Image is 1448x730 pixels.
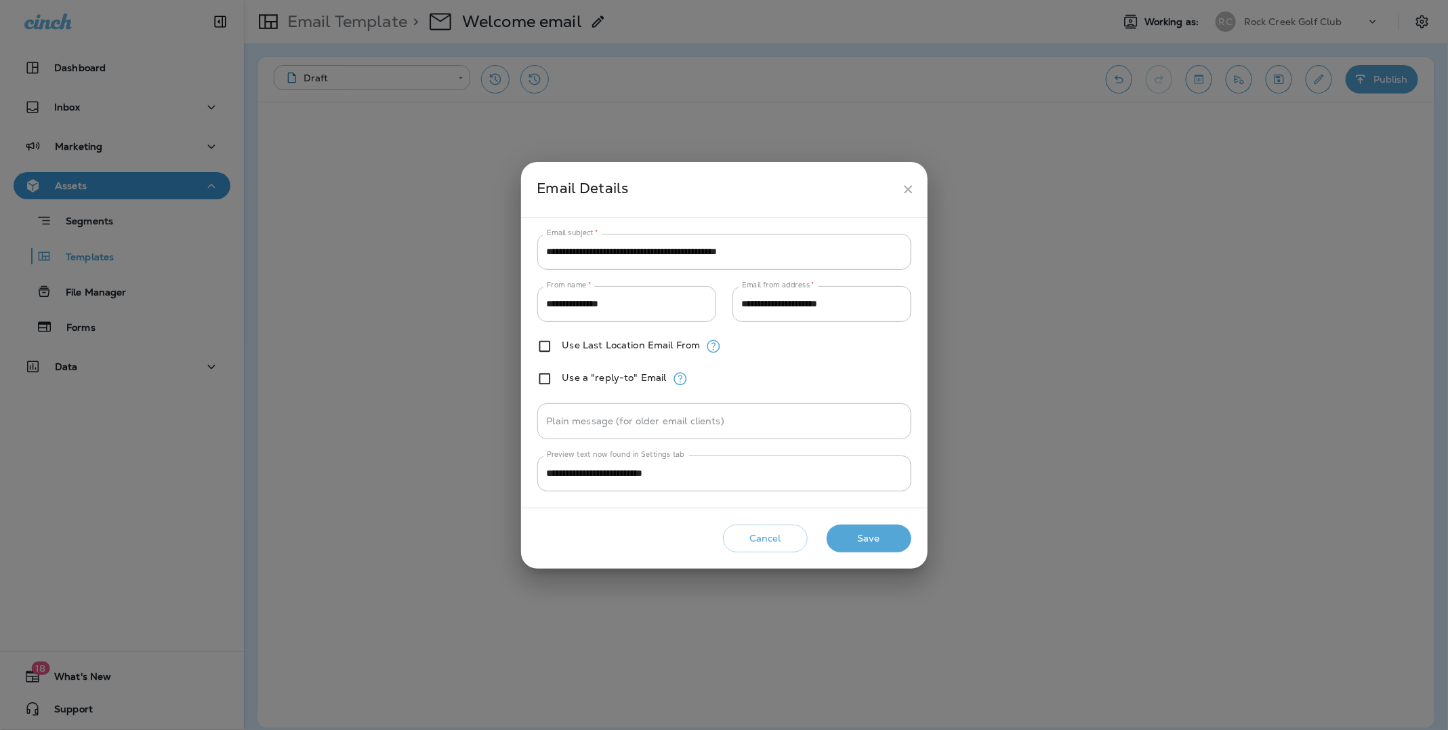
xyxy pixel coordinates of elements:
button: Save [827,525,911,552]
label: Email subject [547,228,598,238]
label: Preview text now found in Settings tab [547,449,684,460]
label: From name [547,280,592,290]
label: Use Last Location Email From [562,340,701,350]
button: close [896,177,921,202]
button: Cancel [723,525,808,552]
div: Email Details [537,177,896,202]
label: Email from address [742,280,814,290]
label: Use a "reply-to" Email [562,372,667,383]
